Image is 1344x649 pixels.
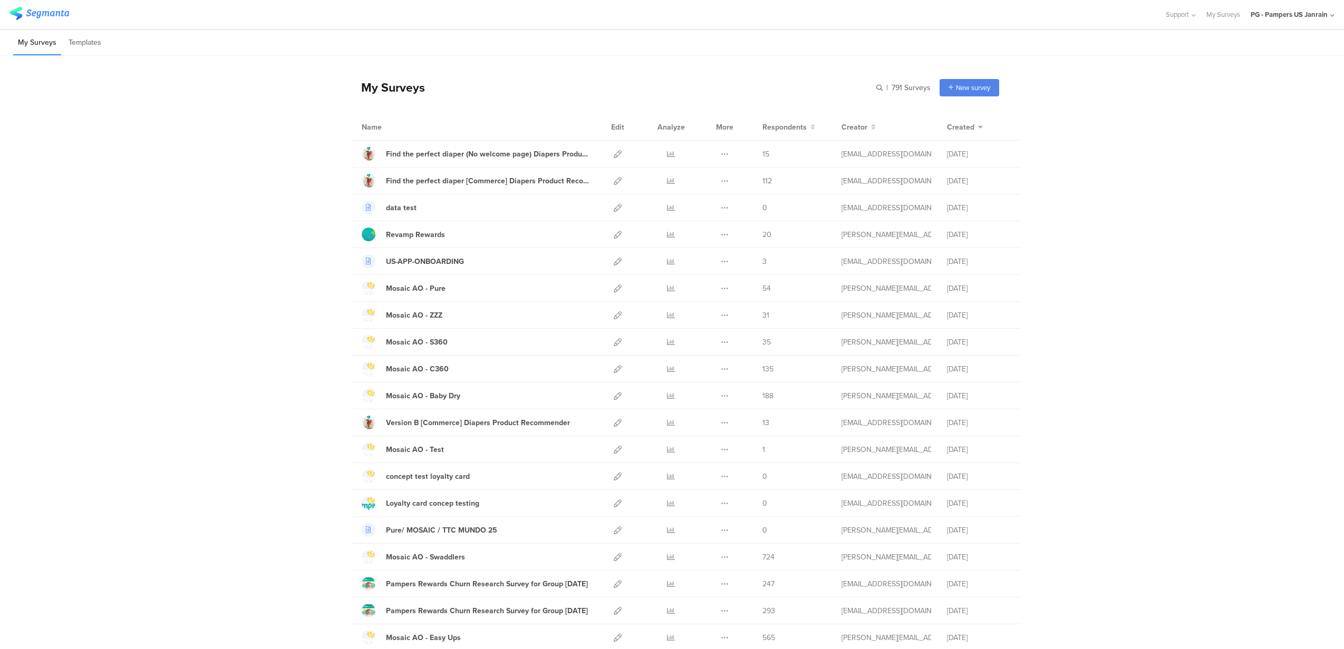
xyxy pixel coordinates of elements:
span: 13 [762,417,769,428]
div: [DATE] [947,417,1010,428]
div: My Surveys [351,78,425,96]
div: fjaili.r@pg.com [842,605,931,616]
span: 1 [762,444,765,455]
div: [DATE] [947,256,1010,267]
div: [DATE] [947,337,1010,348]
div: [DATE] [947,605,1010,616]
span: Respondents [762,122,807,133]
span: Created [947,122,974,133]
div: [DATE] [947,202,1010,213]
div: More [713,114,736,140]
div: simanski.c@pg.com [842,390,931,401]
div: PG - Pampers US Janrain [1251,9,1328,19]
a: Pure/ MOSAIC / TTC MUNDO 25 [362,523,497,537]
div: Loyalty card concep testing [386,498,479,509]
div: Find the perfect diaper [Commerce] Diapers Product Recommender [386,175,591,186]
span: 188 [762,390,773,401]
span: 0 [762,471,767,482]
a: data test [362,201,417,214]
a: Mosaic AO - S360 [362,335,448,349]
span: 15 [762,149,769,160]
a: Mosaic AO - Baby Dry [362,389,460,402]
div: Mosaic AO - Swaddlers [386,552,465,563]
div: [DATE] [947,525,1010,536]
span: 724 [762,552,775,563]
a: concept test loyalty card [362,469,470,483]
div: hougui.yh.1@pg.com [842,149,931,160]
span: 0 [762,525,767,536]
button: Respondents [762,122,815,133]
div: Edit [606,114,629,140]
div: Pampers Rewards Churn Research Survey for Group 2 July 2025 [386,578,588,589]
div: [DATE] [947,149,1010,160]
div: Name [362,122,425,133]
div: Mosaic AO - Baby Dry [386,390,460,401]
div: [DATE] [947,471,1010,482]
div: Find the perfect diaper (No welcome page) Diapers Product Recommender [386,149,591,160]
span: 0 [762,202,767,213]
div: Version B [Commerce] Diapers Product Recommender [386,417,570,428]
div: trehorel.p@pg.com [842,256,931,267]
a: Mosaic AO - Test [362,442,444,456]
a: Loyalty card concep testing [362,496,479,510]
span: 0 [762,498,767,509]
div: cardosoteixeiral.c@pg.com [842,498,931,509]
span: 54 [762,283,771,294]
div: Mosaic AO - Test [386,444,444,455]
a: Mosaic AO - ZZZ [362,308,442,322]
span: 35 [762,337,771,348]
div: [DATE] [947,310,1010,321]
div: [DATE] [947,363,1010,375]
div: simanski.c@pg.com [842,337,931,348]
div: simanski.c@pg.com [842,444,931,455]
div: simanski.c@pg.com [842,525,931,536]
a: Mosaic AO - C360 [362,362,449,376]
span: 565 [762,632,775,643]
div: [DATE] [947,632,1010,643]
div: Pampers Rewards Churn Research Survey for Group 1 July 2025 [386,605,588,616]
div: wecker.p@pg.com [842,229,931,240]
span: 293 [762,605,775,616]
span: 3 [762,256,767,267]
a: Find the perfect diaper [Commerce] Diapers Product Recommender [362,174,591,188]
div: Mosaic AO - ZZZ [386,310,442,321]
div: concept test loyalty card [386,471,470,482]
div: Revamp Rewards [386,229,445,240]
a: Mosaic AO - Pure [362,281,446,295]
a: Pampers Rewards Churn Research Survey for Group [DATE] [362,577,588,591]
div: [DATE] [947,498,1010,509]
div: [DATE] [947,390,1010,401]
div: [DATE] [947,175,1010,186]
div: [DATE] [947,229,1010,240]
div: simanski.c@pg.com [842,552,931,563]
a: Version B [Commerce] Diapers Product Recommender [362,416,570,429]
a: US-APP-ONBOARDING [362,254,464,268]
span: New survey [956,83,990,93]
div: [DATE] [947,444,1010,455]
li: My Surveys [13,31,61,55]
div: Analyze [655,114,687,140]
img: segmanta logo [9,7,69,20]
span: 791 Surveys [892,82,931,93]
div: sienkiewiczwrotyn.m@pg.com [842,202,931,213]
a: Mosaic AO - Swaddlers [362,550,465,564]
a: Revamp Rewards [362,228,445,241]
div: simanski.c@pg.com [842,632,931,643]
li: Templates [64,31,106,55]
div: Pure/ MOSAIC / TTC MUNDO 25 [386,525,497,536]
div: Mosaic AO - S360 [386,337,448,348]
span: 31 [762,310,769,321]
div: cardosoteixeiral.c@pg.com [842,471,931,482]
div: data test [386,202,417,213]
div: hougui.yh.1@pg.com [842,175,931,186]
span: Support [1166,9,1189,19]
div: [DATE] [947,578,1010,589]
button: Created [947,122,983,133]
div: Mosaic AO - C360 [386,363,449,375]
div: US-APP-ONBOARDING [386,256,464,267]
a: Mosaic AO - Easy Ups [362,631,461,644]
div: simanski.c@pg.com [842,363,931,375]
div: Mosaic AO - Pure [386,283,446,294]
div: fjaili.r@pg.com [842,578,931,589]
span: 112 [762,175,772,186]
